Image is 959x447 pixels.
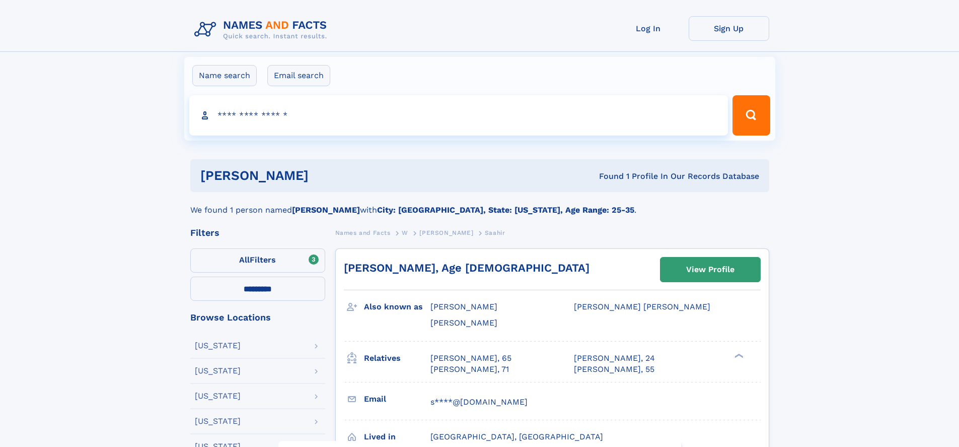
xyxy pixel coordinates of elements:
div: [US_STATE] [195,392,241,400]
span: Saahir [485,229,505,236]
a: W [402,226,408,239]
span: [GEOGRAPHIC_DATA], [GEOGRAPHIC_DATA] [430,432,603,441]
span: All [239,255,250,265]
a: [PERSON_NAME], Age [DEMOGRAPHIC_DATA] [344,262,589,274]
div: [US_STATE] [195,342,241,350]
label: Name search [192,65,257,86]
label: Filters [190,248,325,273]
button: Search Button [732,95,770,136]
div: Found 1 Profile In Our Records Database [454,171,759,182]
img: Logo Names and Facts [190,16,335,43]
a: [PERSON_NAME], 24 [574,353,655,364]
span: [PERSON_NAME] [419,229,473,236]
span: [PERSON_NAME] [430,318,497,328]
a: Sign Up [689,16,769,41]
h1: [PERSON_NAME] [200,169,454,182]
h3: Also known as [364,298,430,315]
b: City: [GEOGRAPHIC_DATA], State: [US_STATE], Age Range: 25-35 [377,205,634,215]
div: View Profile [686,258,734,281]
div: Browse Locations [190,313,325,322]
input: search input [189,95,728,136]
a: [PERSON_NAME] [419,226,473,239]
h3: Lived in [364,428,430,445]
a: Names and Facts [335,226,391,239]
div: Filters [190,228,325,237]
a: View Profile [660,258,760,282]
span: W [402,229,408,236]
div: We found 1 person named with . [190,192,769,216]
div: [US_STATE] [195,367,241,375]
b: [PERSON_NAME] [292,205,360,215]
a: [PERSON_NAME], 71 [430,364,509,375]
a: [PERSON_NAME], 55 [574,364,654,375]
div: [US_STATE] [195,417,241,425]
span: [PERSON_NAME] [PERSON_NAME] [574,302,710,311]
label: Email search [267,65,330,86]
a: [PERSON_NAME], 65 [430,353,511,364]
h3: Relatives [364,350,430,367]
a: Log In [608,16,689,41]
h3: Email [364,391,430,408]
div: ❯ [732,352,744,359]
span: [PERSON_NAME] [430,302,497,311]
